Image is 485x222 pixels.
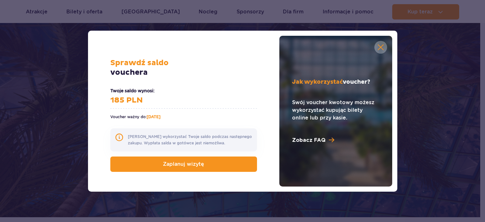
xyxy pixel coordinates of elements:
p: Voucher ważny do: [110,108,257,120]
p: Swój voucher kwotowy możesz wykorzystać kupując bilety online lub przy kasie. [292,99,379,122]
a: Zaplanuj wizytę [110,157,257,172]
strong: [DATE] [147,114,160,119]
div: [PERSON_NAME] wykorzystać Twoje saldo podczas następnego zakupu. Wypłata salda w gotówce jest nie... [110,128,257,151]
p: Twoje saldo wynosi: [110,88,257,105]
span: Zaplanuj wizytę [163,161,204,167]
p: Zobacz FAQ [292,136,326,144]
strong: 185 PLN [110,96,257,105]
span: Sprawdź saldo [110,58,257,68]
a: Zobacz FAQ [292,136,379,144]
p: voucher? [292,78,379,86]
p: vouchera [110,58,257,77]
span: Jak wykorzystać [292,78,343,86]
